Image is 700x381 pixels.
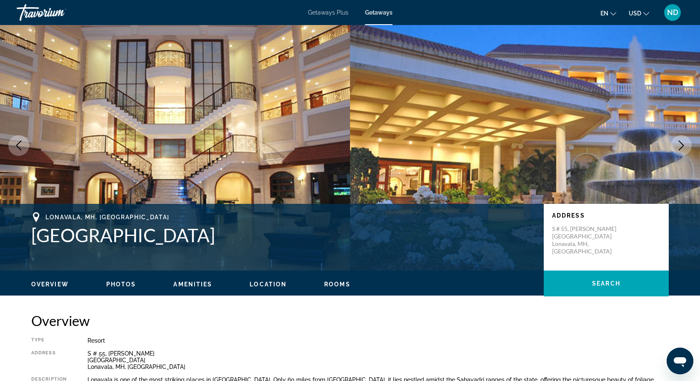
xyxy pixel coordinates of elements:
button: Rooms [324,281,350,288]
div: Address [31,350,67,370]
button: Search [544,271,669,296]
span: en [600,10,608,17]
div: S # 55, [PERSON_NAME] [GEOGRAPHIC_DATA] Lonavala, MH, [GEOGRAPHIC_DATA] [87,350,669,370]
a: Travorium [17,2,100,23]
button: Location [250,281,287,288]
span: USD [629,10,641,17]
button: Previous image [8,135,29,156]
p: Address [552,212,660,219]
button: Overview [31,281,69,288]
span: Overview [31,281,69,288]
h2: Overview [31,312,669,329]
p: S # 55, [PERSON_NAME] [GEOGRAPHIC_DATA] Lonavala, MH, [GEOGRAPHIC_DATA] [552,225,619,255]
span: Location [250,281,287,288]
button: Change currency [629,7,649,19]
button: Next image [671,135,692,156]
span: Amenities [173,281,212,288]
h1: [GEOGRAPHIC_DATA] [31,224,535,246]
div: Type [31,337,67,344]
span: Lonavala, MH, [GEOGRAPHIC_DATA] [45,214,170,221]
button: Photos [106,281,136,288]
button: User Menu [662,4,683,21]
span: ND [667,8,678,17]
span: Search [592,280,620,287]
button: Amenities [173,281,212,288]
span: Photos [106,281,136,288]
span: Rooms [324,281,350,288]
button: Change language [600,7,616,19]
a: Getaways Plus [308,9,348,16]
div: Resort [87,337,669,344]
a: Getaways [365,9,392,16]
iframe: Button to launch messaging window [667,348,693,374]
